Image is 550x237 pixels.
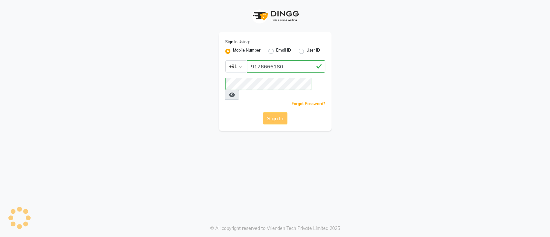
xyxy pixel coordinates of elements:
[306,47,320,55] label: User ID
[247,60,325,73] input: Username
[292,101,325,106] a: Forgot Password?
[233,47,261,55] label: Mobile Number
[249,6,301,25] img: logo1.svg
[225,78,311,90] input: Username
[225,39,250,45] label: Sign In Using:
[276,47,291,55] label: Email ID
